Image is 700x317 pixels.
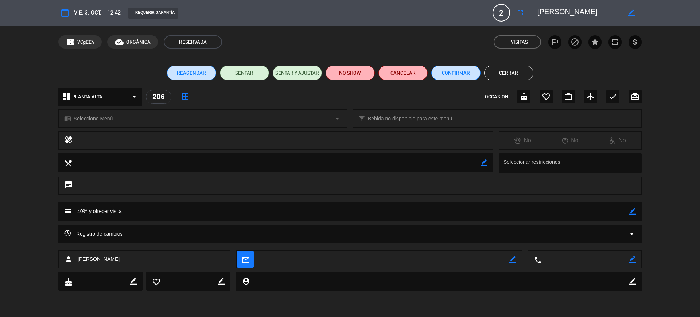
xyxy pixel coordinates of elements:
[64,278,72,286] i: cake
[130,278,137,285] i: border_color
[241,255,249,263] i: mail_outline
[551,38,559,46] i: outlined_flag
[64,229,123,238] span: Registro de cambios
[333,114,342,123] i: arrow_drop_down
[368,115,452,123] span: Bebida no disponible para este menú
[493,4,510,22] span: 2
[181,92,190,101] i: border_all
[64,255,73,264] i: person
[167,66,216,80] button: REAGENDAR
[378,66,428,80] button: Cancelar
[358,115,365,122] i: local_bar
[534,256,542,264] i: local_phone
[520,92,528,101] i: cake
[273,66,322,80] button: SENTAR Y AJUSTAR
[564,92,573,101] i: work_outline
[631,38,639,46] i: attach_money
[484,66,533,80] button: Cerrar
[78,255,120,263] span: [PERSON_NAME]
[629,208,636,215] i: border_color
[61,8,69,17] i: calendar_today
[326,66,375,80] button: NO SHOW
[627,229,636,238] i: arrow_drop_down
[608,92,617,101] i: check
[629,256,636,263] i: border_color
[58,6,71,19] button: calendar_today
[591,38,599,46] i: star
[74,115,113,123] span: Seleccione Menú
[177,69,206,77] span: REAGENDAR
[72,93,102,101] span: PLANTA ALTA
[631,92,639,101] i: card_giftcard
[514,6,527,19] button: fullscreen
[152,278,160,286] i: favorite_border
[218,278,225,285] i: border_color
[516,8,525,17] i: fullscreen
[485,93,510,101] span: OCCASION:
[594,136,641,145] div: No
[481,159,487,166] i: border_color
[499,136,547,145] div: No
[115,38,124,46] i: cloud_done
[64,208,72,216] i: subject
[628,9,635,16] i: border_color
[126,38,151,46] span: ORGÁNICA
[164,35,222,49] span: RESERVADA
[128,8,178,19] div: REQUERIR GARANTÍA
[542,92,551,101] i: favorite_border
[220,66,269,80] button: SENTAR
[64,115,71,122] i: chrome_reader_mode
[629,278,636,285] i: border_color
[146,90,171,104] div: 206
[130,92,139,101] i: arrow_drop_down
[242,277,250,285] i: person_pin
[586,92,595,101] i: airplanemode_active
[571,38,579,46] i: block
[64,135,73,146] i: healing
[511,38,528,46] em: Visitas
[431,66,481,80] button: Confirmar
[77,38,94,46] span: VCgEE4
[62,92,71,101] i: dashboard
[108,8,121,18] span: 12:42
[547,136,594,145] div: No
[66,38,75,46] span: confirmation_number
[64,181,73,191] i: chat
[64,159,72,167] i: local_dining
[611,38,619,46] i: repeat
[74,8,101,18] span: vie. 3, oct.
[509,256,516,263] i: border_color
